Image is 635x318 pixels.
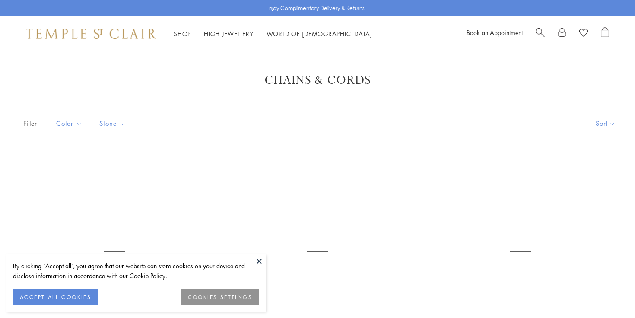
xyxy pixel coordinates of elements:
a: ShopShop [174,29,191,38]
button: Show sort by [576,110,635,137]
a: Book an Appointment [467,28,523,37]
p: Enjoy Complimentary Delivery & Returns [267,4,365,13]
a: Open Shopping Bag [601,27,609,40]
a: View Wishlist [579,27,588,40]
button: COOKIES SETTINGS [181,289,259,305]
a: High JewelleryHigh Jewellery [204,29,254,38]
button: ACCEPT ALL COOKIES [13,289,98,305]
img: Temple St. Clair [26,29,156,39]
a: Search [536,27,545,40]
button: Color [50,114,89,133]
nav: Main navigation [174,29,372,39]
div: By clicking “Accept all”, you agree that our website can store cookies on your device and disclos... [13,261,259,281]
span: Color [52,118,89,129]
span: Stone [95,118,132,129]
a: World of [DEMOGRAPHIC_DATA]World of [DEMOGRAPHIC_DATA] [267,29,372,38]
button: Stone [93,114,132,133]
h1: Chains & Cords [35,73,600,88]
